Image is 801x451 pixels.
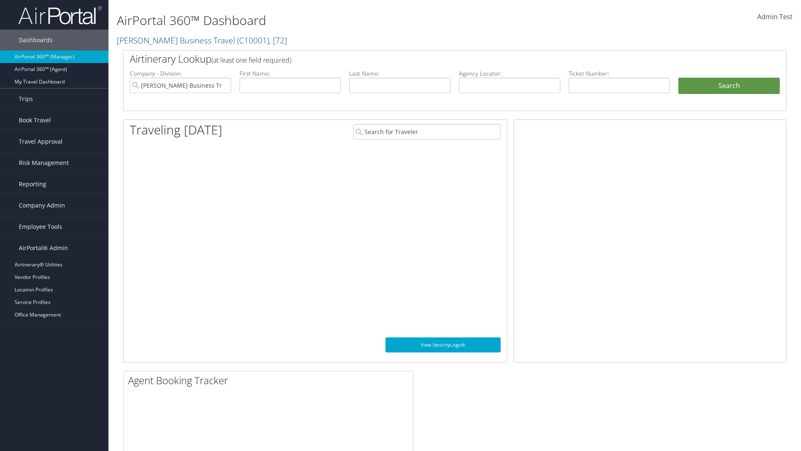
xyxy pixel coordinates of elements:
[212,56,291,65] span: (at least one field required)
[19,131,63,152] span: Travel Approval
[353,124,501,139] input: Search for Traveler
[130,52,725,66] h2: Airtinerary Lookup
[269,35,287,46] span: , [ 72 ]
[19,152,69,173] span: Risk Management
[19,30,53,51] span: Dashboards
[349,69,451,78] label: Last Name:
[117,12,567,29] h1: AirPortal 360™ Dashboard
[130,121,222,139] h1: Traveling [DATE]
[19,110,51,131] span: Book Travel
[18,5,102,25] img: airportal-logo.png
[757,12,793,21] span: Admin Test
[128,373,413,388] h2: Agent Booking Tracker
[19,195,65,216] span: Company Admin
[19,89,33,109] span: Trips
[757,4,793,30] a: Admin Test
[459,69,560,78] label: Agency Locator:
[117,35,287,46] a: [PERSON_NAME] Business Travel
[19,216,62,237] span: Employee Tools
[239,69,341,78] label: First Name:
[569,69,670,78] label: Ticket Number:
[385,337,501,352] a: View SecurityLogic®
[19,174,46,195] span: Reporting
[237,35,269,46] span: ( C10001 )
[19,238,68,258] span: AirPortal® Admin
[130,69,231,78] label: Company - Division:
[678,78,780,94] button: Search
